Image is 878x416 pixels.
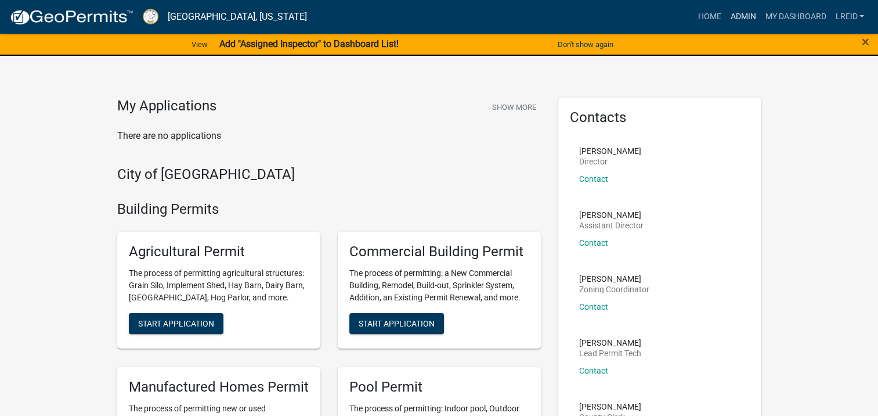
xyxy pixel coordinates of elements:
a: Contact [579,238,608,248]
a: Contact [579,366,608,375]
img: Putnam County, Georgia [143,9,158,24]
button: Close [862,35,869,49]
h4: Building Permits [117,201,541,218]
a: Home [693,6,725,28]
button: Start Application [349,313,444,334]
p: Assistant Director [579,221,644,229]
p: [PERSON_NAME] [579,275,649,283]
h4: City of [GEOGRAPHIC_DATA] [117,166,541,183]
h5: Commercial Building Permit [349,243,529,260]
a: [GEOGRAPHIC_DATA], [US_STATE] [168,7,307,27]
a: My Dashboard [760,6,830,28]
p: Zoning Coordinator [579,285,649,293]
a: LREID [830,6,869,28]
p: [PERSON_NAME] [579,339,641,347]
h5: Manufactured Homes Permit [129,379,309,396]
a: Contact [579,174,608,184]
p: The process of permitting agricultural structures: Grain Silo, Implement Shed, Hay Barn, Dairy Ba... [129,267,309,304]
h5: Pool Permit [349,379,529,396]
p: There are no applications [117,129,541,143]
span: × [862,34,869,50]
button: Show More [487,98,541,117]
p: The process of permitting: a New Commercial Building, Remodel, Build-out, Sprinkler System, Addit... [349,267,529,304]
p: [PERSON_NAME] [579,211,644,219]
span: Start Application [138,318,214,328]
a: View [187,35,212,54]
a: Contact [579,302,608,311]
button: Start Application [129,313,223,334]
p: [PERSON_NAME] [579,147,641,155]
span: Start Application [359,318,435,328]
a: Admin [725,6,760,28]
h5: Contacts [570,109,750,126]
h5: Agricultural Permit [129,243,309,260]
p: Director [579,157,641,166]
strong: Add "Assigned Inspector" to Dashboard List! [219,38,399,49]
p: [PERSON_NAME] [579,403,641,411]
p: Lead Permit Tech [579,349,641,357]
h4: My Applications [117,98,216,115]
button: Don't show again [553,35,618,54]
